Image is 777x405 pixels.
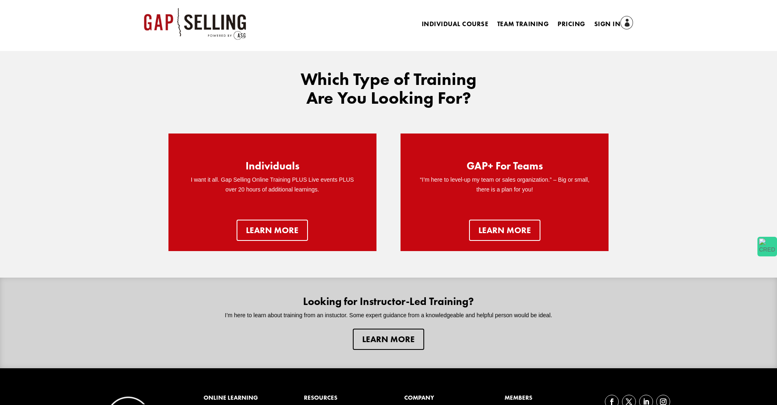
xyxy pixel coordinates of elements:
[594,19,633,30] a: Sign In
[417,175,592,195] p: “I’m here to level-up my team or sales organization.” – Big or small, there is a plan for you!
[505,395,573,405] h4: Members
[353,329,424,350] a: Learn more
[558,21,585,30] a: Pricing
[287,70,491,111] h2: Which Type of Training Are You Looking For?
[204,395,272,405] h4: Online Learning
[422,21,488,30] a: Individual Course
[210,311,568,320] p: I’m here to learn about training from an instuctor. Some expert guidance from a knowledgeable and...
[246,160,299,175] h2: Individuals
[185,175,360,195] p: I want it all. Gap Selling Online Training PLUS Live events PLUS over 20 hours of additional lear...
[210,296,568,311] h2: Looking for Instructor-Led Training?
[759,238,775,255] img: CRED
[304,395,373,405] h4: Resources
[467,160,543,175] h2: GAP+ For Teams
[469,220,540,241] a: learn more
[497,21,549,30] a: Team Training
[237,220,308,241] a: Learn more
[404,395,473,405] h4: Company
